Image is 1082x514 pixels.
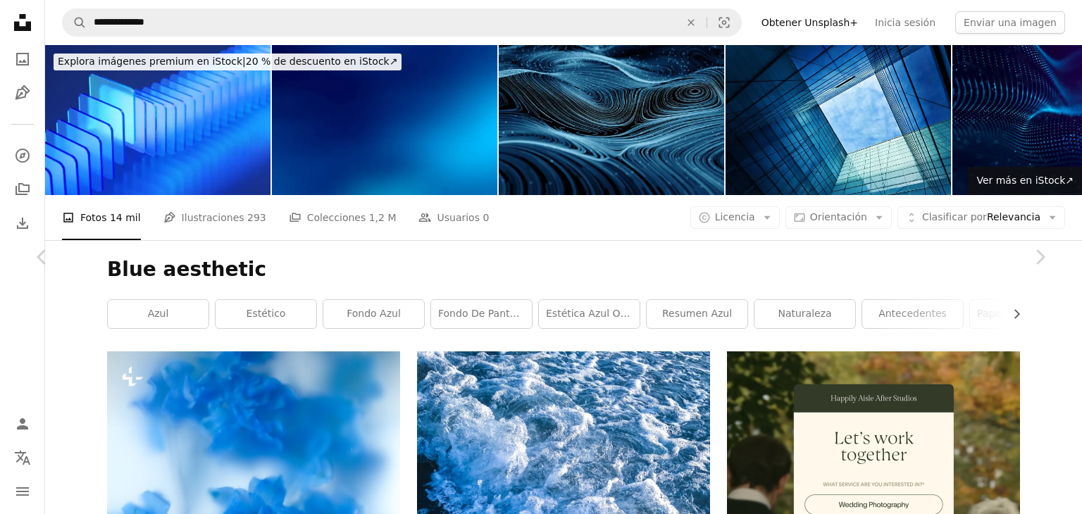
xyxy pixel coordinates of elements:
[8,79,37,107] a: Ilustraciones
[323,300,424,328] a: fondo azul
[54,54,402,70] div: 20 % de descuento en iStock ↗
[922,211,987,222] span: Clasificar por
[976,175,1074,186] span: Ver más en iStock ↗
[810,211,867,222] span: Orientación
[647,300,747,328] a: Resumen azul
[8,410,37,438] a: Iniciar sesión / Registrarse
[862,300,963,328] a: antecedentes
[483,210,489,225] span: 0
[289,195,397,240] a: Colecciones 1,2 M
[108,300,209,328] a: azul
[707,9,741,36] button: Búsqueda visual
[997,189,1082,325] a: Siguiente
[45,45,410,79] a: Explora imágenes premium en iStock|20 % de descuento en iStock↗
[676,9,707,36] button: Borrar
[955,11,1065,34] button: Enviar una imagen
[8,142,37,170] a: Explorar
[690,206,780,229] button: Licencia
[107,257,1020,282] h1: Blue aesthetic
[247,210,266,225] span: 293
[539,300,640,328] a: Estética azul oscuro
[8,444,37,472] button: Idioma
[272,45,497,195] img: fondo suave gradiente azul
[62,8,742,37] form: Encuentra imágenes en todo el sitio
[785,206,892,229] button: Orientación
[922,211,1040,225] span: Relevancia
[8,175,37,203] a: Colecciones
[8,45,37,73] a: Fotos
[163,195,266,240] a: Ilustraciones 293
[970,300,1071,328] a: Papel [PERSON_NAME] azul
[45,45,270,195] img: Vista abstracta de láminas acrílicas translúcidas azules en disposición dinámica
[715,211,755,222] span: Licencia
[968,167,1082,195] a: Ver más en iStock↗
[58,56,246,67] span: Explora imágenes premium en iStock |
[431,300,532,328] a: fondo de pantalla
[369,210,397,225] span: 1,2 M
[897,206,1065,229] button: Clasificar porRelevancia
[63,9,87,36] button: Buscar en Unsplash
[866,11,944,34] a: Inicia sesión
[754,300,855,328] a: naturaleza
[726,45,951,195] img: Arquitectura moderna de vidrio
[216,300,316,328] a: estético
[418,195,489,240] a: Usuarios 0
[753,11,866,34] a: Obtener Unsplash+
[8,477,37,506] button: Menú
[499,45,724,195] img: Fondo abstracto de red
